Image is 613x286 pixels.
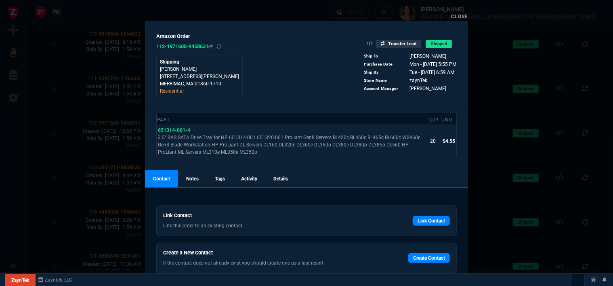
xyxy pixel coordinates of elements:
[157,113,429,125] th: Part
[409,53,446,59] span: Buyer Name
[160,66,239,73] p: [PERSON_NAME]
[364,52,457,60] tr: Buyer Name
[408,253,450,263] a: Create Contact
[158,127,190,133] span: 651314-001-4
[163,212,376,219] h6: Link Contact
[178,170,207,187] a: Notes
[207,170,233,187] a: Tags
[160,58,239,66] p: Shipping
[160,87,239,95] p: Residential
[265,170,296,187] a: Details
[160,73,239,80] p: [STREET_ADDRESS][PERSON_NAME]
[233,170,265,187] a: Activity
[409,78,427,83] span: Rep assigned to this order
[163,259,376,267] p: If the contact does not already exist you should create one as a last resort.
[376,40,421,48] span: Transfer Lead
[409,70,454,75] span: Latest Ship Date
[364,68,402,76] td: Ship By
[364,68,457,76] tr: Latest Ship Date
[163,222,376,229] p: Link this order to an existing contact.
[426,40,452,48] span: Shipped
[158,134,428,156] p: 3.5" SAS SATA Drive Tray for HP 651314-001 651320-001 Proliant Gen8 Servers BL420c BL460c BL465c ...
[409,86,446,91] span: Rep assigned to this order
[36,276,75,284] a: msbcCompanyName
[163,250,376,256] h6: Create a New Contact
[364,85,457,93] tr: Rep assigned to this order
[409,61,456,67] span: Date order was placed
[441,113,457,125] th: Unit
[364,60,402,68] td: Purchase Date
[364,52,402,60] td: Ship To
[364,76,457,85] tr: Rep assigned to this order
[413,216,450,226] a: Link Contact
[441,125,457,157] td: $4.55
[364,60,457,68] tr: Date order was placed
[156,43,243,50] h6: 112-1971600-9458631
[364,76,402,85] td: Store Name
[156,32,243,40] h5: Amazon Order
[160,80,239,87] p: MERRIMAC, MA 01860-1710
[429,125,441,157] td: 20
[364,85,402,93] td: Account Manager
[429,113,441,125] th: Qty
[145,170,178,187] a: Contact
[451,14,468,19] a: Close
